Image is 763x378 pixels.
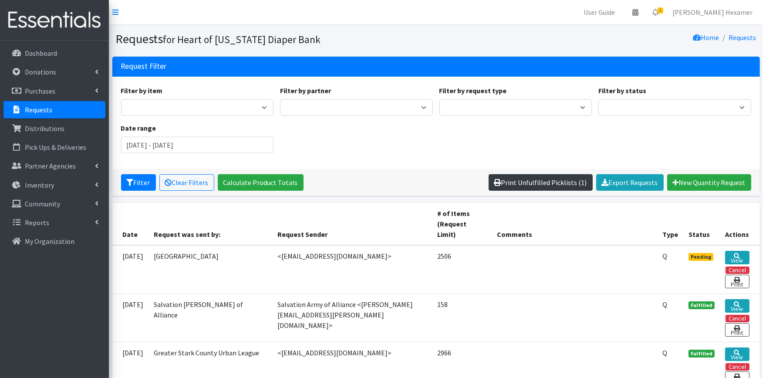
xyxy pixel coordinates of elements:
[3,44,105,62] a: Dashboard
[432,203,492,245] th: # of Items (Request Limit)
[121,85,163,96] label: Filter by item
[689,350,715,358] span: Fulfilled
[725,251,749,264] a: View
[116,31,433,47] h1: Requests
[149,203,273,245] th: Request was sent by:
[720,203,760,245] th: Actions
[662,348,667,357] abbr: Quantity
[726,267,749,274] button: Cancel
[272,245,432,294] td: <[EMAIL_ADDRESS][DOMAIN_NAME]>
[662,252,667,260] abbr: Quantity
[25,67,56,76] p: Donations
[726,315,749,322] button: Cancel
[725,275,749,288] a: Print
[689,253,713,261] span: Pending
[577,3,622,21] a: User Guide
[25,124,64,133] p: Distributions
[3,6,105,35] img: HumanEssentials
[689,301,715,309] span: Fulfilled
[112,203,149,245] th: Date
[598,85,646,96] label: Filter by status
[3,101,105,118] a: Requests
[25,87,55,95] p: Purchases
[149,245,273,294] td: [GEOGRAPHIC_DATA]
[439,85,507,96] label: Filter by request type
[3,138,105,156] a: Pick Ups & Deliveries
[163,33,321,46] small: for Heart of [US_STATE] Diaper Bank
[3,120,105,137] a: Distributions
[121,137,274,153] input: January 1, 2011 - December 31, 2011
[25,199,60,208] p: Community
[112,245,149,294] td: [DATE]
[25,218,49,227] p: Reports
[3,214,105,231] a: Reports
[492,203,658,245] th: Comments
[25,181,54,189] p: Inventory
[725,348,749,361] a: View
[3,63,105,81] a: Donations
[112,294,149,342] td: [DATE]
[729,33,756,42] a: Requests
[121,174,156,191] button: Filter
[693,33,719,42] a: Home
[121,62,167,71] h3: Request Filter
[662,300,667,309] abbr: Quantity
[272,294,432,342] td: Salvation Army of Alliance <[PERSON_NAME][EMAIL_ADDRESS][PERSON_NAME][DOMAIN_NAME]>
[667,174,751,191] a: New Quantity Request
[280,85,331,96] label: Filter by partner
[725,299,749,313] a: View
[25,105,52,114] p: Requests
[725,323,749,337] a: Print
[596,174,664,191] a: Export Requests
[3,176,105,194] a: Inventory
[149,294,273,342] td: Salvation [PERSON_NAME] of Alliance
[3,157,105,175] a: Partner Agencies
[683,203,720,245] th: Status
[159,174,214,191] a: Clear Filters
[432,294,492,342] td: 158
[3,233,105,250] a: My Organization
[665,3,760,21] a: [PERSON_NAME] Hexamer
[25,49,57,57] p: Dashboard
[25,237,74,246] p: My Organization
[432,245,492,294] td: 2506
[272,203,432,245] th: Request Sender
[489,174,593,191] a: Print Unfulfilled Picklists (1)
[658,7,663,13] span: 1
[657,203,683,245] th: Type
[25,162,76,170] p: Partner Agencies
[645,3,665,21] a: 1
[3,195,105,213] a: Community
[121,123,156,133] label: Date range
[25,143,86,152] p: Pick Ups & Deliveries
[3,82,105,100] a: Purchases
[726,363,749,371] button: Cancel
[218,174,304,191] a: Calculate Product Totals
